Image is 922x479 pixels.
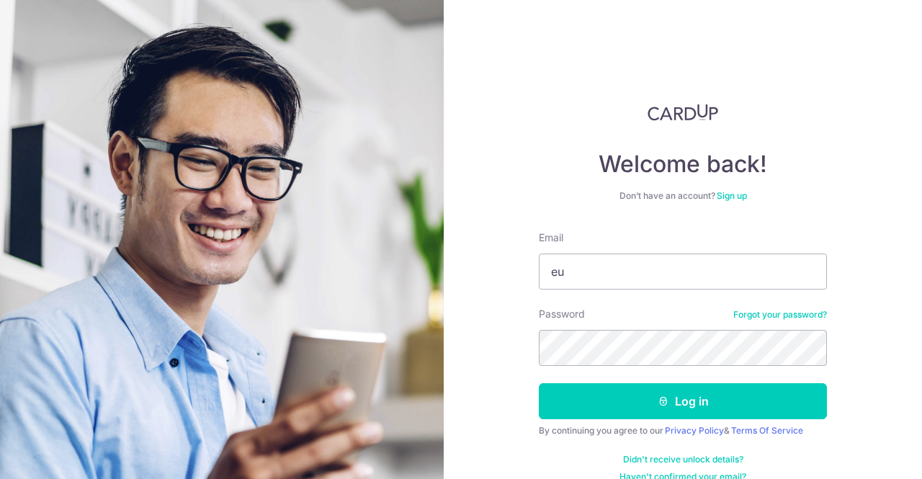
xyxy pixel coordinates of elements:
[539,307,585,321] label: Password
[539,383,827,419] button: Log in
[623,454,743,465] a: Didn't receive unlock details?
[539,230,563,245] label: Email
[539,425,827,437] div: By continuing you agree to our &
[717,190,747,201] a: Sign up
[539,254,827,290] input: Enter your Email
[539,190,827,202] div: Don’t have an account?
[539,150,827,179] h4: Welcome back!
[731,425,803,436] a: Terms Of Service
[665,425,724,436] a: Privacy Policy
[648,104,718,121] img: CardUp Logo
[733,309,827,321] a: Forgot your password?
